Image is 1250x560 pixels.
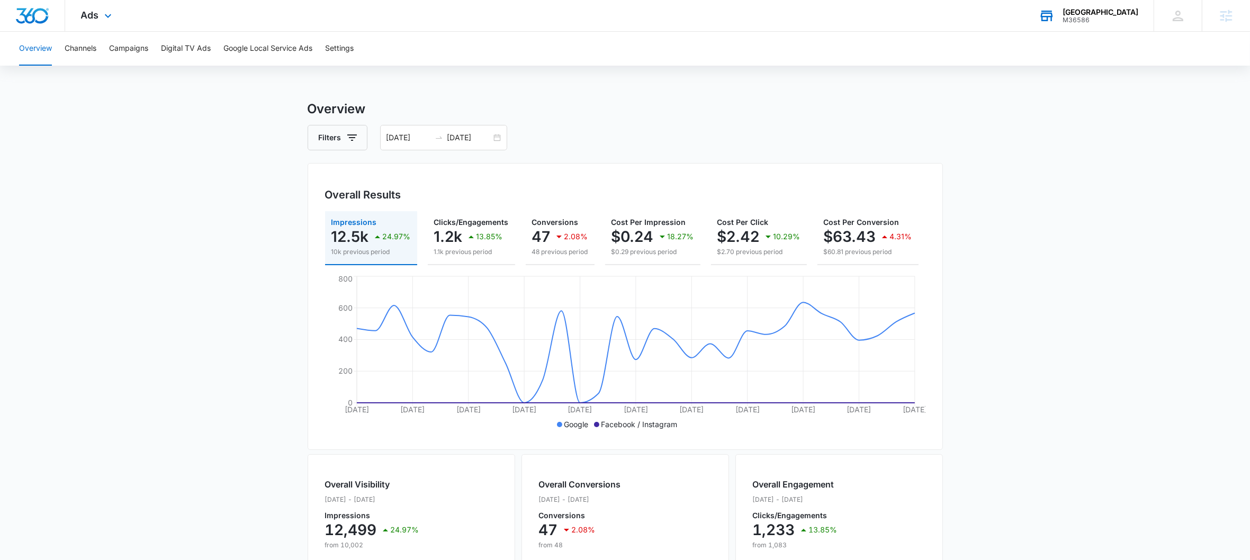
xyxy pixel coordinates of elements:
div: account name [1063,8,1138,16]
button: Channels [65,32,96,66]
tspan: 400 [338,335,353,344]
p: 1,233 [753,521,795,538]
input: Start date [386,132,430,143]
h2: Overall Visibility [325,478,419,491]
p: 12.5k [331,228,369,245]
input: End date [447,132,491,143]
button: Digital TV Ads [161,32,211,66]
button: Filters [308,125,367,150]
p: 1.2k [434,228,463,245]
tspan: [DATE] [568,405,592,414]
p: from 10,002 [325,540,419,550]
p: 4.31% [890,233,912,240]
p: $0.24 [611,228,654,245]
p: [DATE] - [DATE] [325,495,419,504]
tspan: [DATE] [847,405,871,414]
p: from 48 [539,540,621,550]
tspan: [DATE] [791,405,815,414]
p: from 1,083 [753,540,838,550]
tspan: [DATE] [456,405,480,414]
p: 24.97% [391,526,419,534]
p: 2.08% [572,526,596,534]
span: Cost Per Impression [611,218,686,227]
h3: Overall Results [325,187,401,203]
tspan: 600 [338,303,353,312]
p: 10.29% [774,233,801,240]
tspan: 200 [338,366,353,375]
p: 13.85% [476,233,503,240]
tspan: [DATE] [345,405,369,414]
p: 12,499 [325,521,377,538]
p: 48 previous period [532,247,588,257]
p: 10k previous period [331,247,411,257]
tspan: [DATE] [679,405,704,414]
span: swap-right [435,133,443,142]
p: Impressions [325,512,419,519]
div: account id [1063,16,1138,24]
p: $63.43 [824,228,876,245]
button: Overview [19,32,52,66]
button: Google Local Service Ads [223,32,312,66]
h2: Overall Engagement [753,478,838,491]
h3: Overview [308,100,943,119]
tspan: [DATE] [512,405,536,414]
p: 2.08% [564,233,588,240]
button: Settings [325,32,354,66]
span: Conversions [532,218,579,227]
span: Cost Per Click [717,218,769,227]
h2: Overall Conversions [539,478,621,491]
button: Campaigns [109,32,148,66]
p: [DATE] - [DATE] [753,495,838,504]
p: $2.42 [717,228,760,245]
p: 18.27% [668,233,694,240]
p: Conversions [539,512,621,519]
tspan: 0 [348,398,353,407]
p: Google [564,419,589,430]
p: $60.81 previous period [824,247,912,257]
span: to [435,133,443,142]
p: Clicks/Engagements [753,512,838,519]
span: Cost Per Conversion [824,218,900,227]
p: 47 [532,228,551,245]
p: 13.85% [809,526,838,534]
p: 47 [539,521,558,538]
tspan: [DATE] [735,405,759,414]
span: Ads [81,10,99,21]
span: Impressions [331,218,377,227]
tspan: [DATE] [903,405,927,414]
p: $0.29 previous period [611,247,694,257]
tspan: 800 [338,274,353,283]
tspan: [DATE] [624,405,648,414]
p: [DATE] - [DATE] [539,495,621,504]
p: $2.70 previous period [717,247,801,257]
tspan: [DATE] [400,405,425,414]
span: Clicks/Engagements [434,218,509,227]
p: 24.97% [383,233,411,240]
p: 1.1k previous period [434,247,509,257]
p: Facebook / Instagram [601,419,678,430]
